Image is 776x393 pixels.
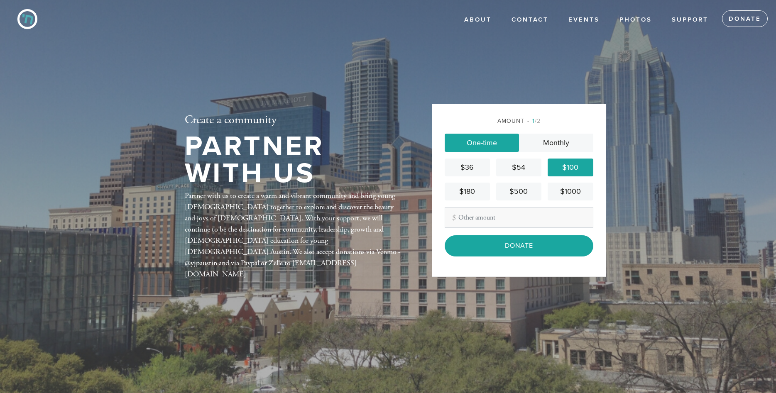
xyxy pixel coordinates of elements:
div: $54 [499,162,538,173]
a: About [458,12,498,28]
h1: Partner with Us [185,133,405,187]
h2: Create a community [185,113,405,127]
a: Donate [722,10,768,27]
span: 1 [532,117,535,124]
img: CYP%20Icon-02.png [12,4,42,34]
input: Donate [445,235,593,256]
input: Other amount [445,207,593,228]
div: $100 [551,162,590,173]
div: Amount [445,117,593,125]
a: Events [562,12,606,28]
a: $54 [496,159,541,176]
a: $500 [496,183,541,200]
a: Support [666,12,715,28]
a: Monthly [519,134,593,152]
a: Contact [505,12,555,28]
a: One-time [445,134,519,152]
a: $1000 [548,183,593,200]
div: $36 [448,162,487,173]
span: /2 [527,117,541,124]
div: $1000 [551,186,590,197]
div: $180 [448,186,487,197]
a: Photos [613,12,658,28]
div: Partner with us to create a warm and vibrant community and bring young [DEMOGRAPHIC_DATA] togethe... [185,190,405,280]
a: $100 [548,159,593,176]
div: $500 [499,186,538,197]
a: $36 [445,159,490,176]
a: $180 [445,183,490,200]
